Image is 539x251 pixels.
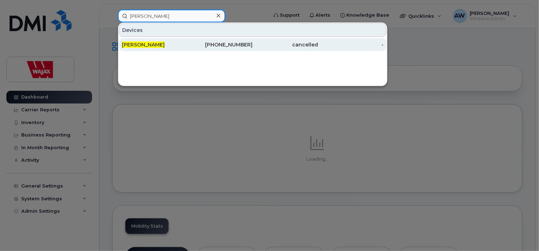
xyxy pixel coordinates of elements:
div: - [318,41,384,48]
span: [PERSON_NAME] [122,41,165,48]
div: [PHONE_NUMBER] [187,41,253,48]
div: Devices [119,23,386,37]
div: cancelled [253,41,318,48]
a: [PERSON_NAME][PHONE_NUMBER]cancelled- [119,38,386,51]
